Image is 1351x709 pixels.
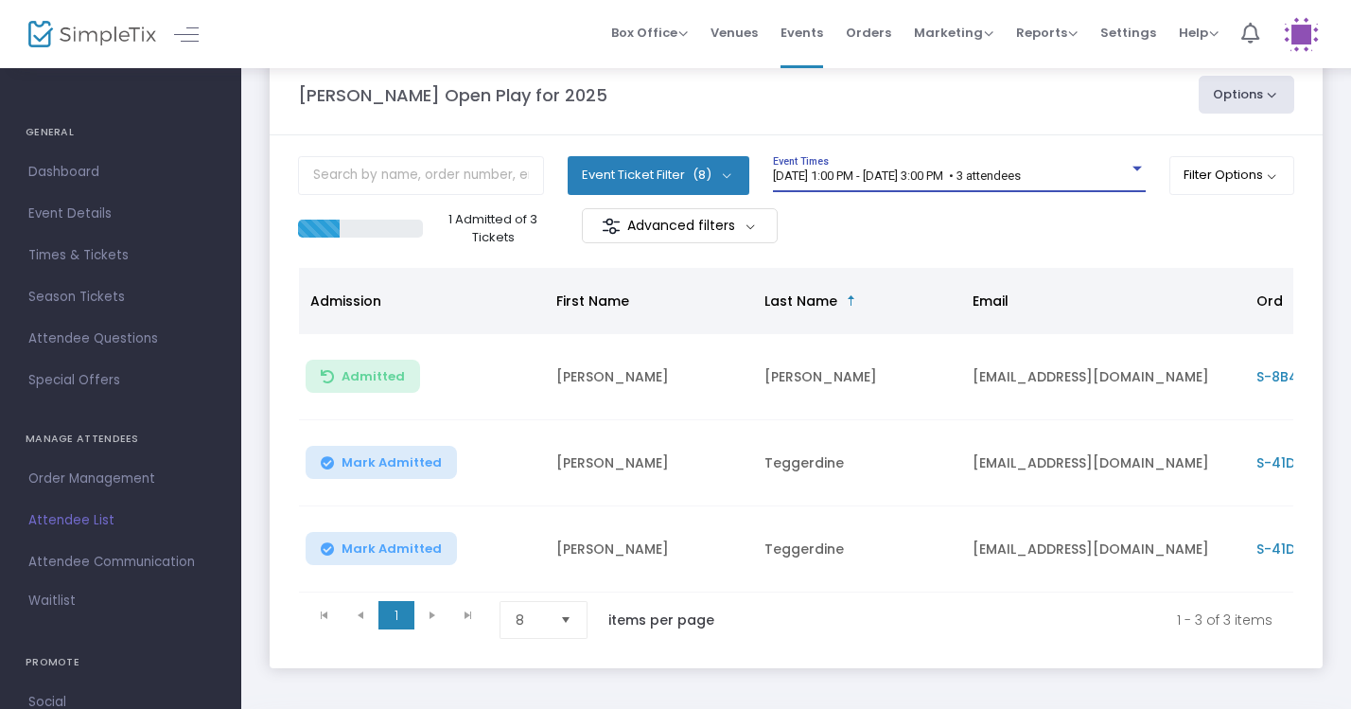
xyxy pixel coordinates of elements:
span: (8) [693,168,711,183]
button: Admitted [306,360,420,393]
td: [PERSON_NAME] [545,420,753,506]
span: Admission [310,292,381,310]
span: Email [973,292,1009,310]
td: [PERSON_NAME] [545,334,753,420]
button: Options [1199,76,1295,114]
button: Mark Admitted [306,532,457,565]
span: Order ID [1256,292,1314,310]
span: Orders [846,9,891,57]
h4: PROMOTE [26,644,216,682]
m-button: Advanced filters [582,208,778,243]
span: [DATE] 1:00 PM - [DATE] 3:00 PM • 3 attendees [773,168,1021,183]
span: Attendee List [28,508,213,533]
img: filter [602,217,621,236]
span: Event Details [28,202,213,226]
span: Last Name [764,292,837,310]
button: Select [553,602,579,638]
span: Mark Admitted [342,455,442,470]
td: Teggerdine [753,506,961,593]
div: Data table [299,268,1293,593]
td: [PERSON_NAME] [753,334,961,420]
span: Events [781,9,823,57]
span: Mark Admitted [342,541,442,557]
span: First Name [556,292,629,310]
button: Filter Options [1169,156,1295,194]
td: [EMAIL_ADDRESS][DOMAIN_NAME] [961,506,1245,593]
span: Dashboard [28,160,213,185]
span: Help [1179,24,1219,42]
kendo-pager-info: 1 - 3 of 3 items [754,601,1272,639]
label: items per page [608,611,714,629]
span: Times & Tickets [28,243,213,268]
span: Reports [1016,24,1078,42]
span: 8 [516,611,545,629]
span: Settings [1100,9,1156,57]
span: Waitlist [28,592,76,611]
span: Special Offers [28,368,213,393]
button: Mark Admitted [306,446,457,479]
td: [EMAIL_ADDRESS][DOMAIN_NAME] [961,420,1245,506]
span: Season Tickets [28,285,213,310]
td: [PERSON_NAME] [545,506,753,593]
span: Venues [711,9,758,57]
h4: GENERAL [26,114,216,151]
span: Marketing [914,24,993,42]
span: Attendee Communication [28,550,213,575]
span: Sortable [844,293,859,309]
span: Admitted [342,369,405,384]
span: Order Management [28,467,213,491]
input: Search by name, order number, email, ip address [298,156,544,195]
td: Teggerdine [753,420,961,506]
span: Box Office [611,24,688,42]
m-panel-title: [PERSON_NAME] Open Play for 2025 [298,82,607,108]
h4: MANAGE ATTENDEES [26,420,216,458]
p: 1 Admitted of 3 Tickets [430,210,556,247]
span: Page 1 [378,601,414,629]
td: [EMAIL_ADDRESS][DOMAIN_NAME] [961,334,1245,420]
button: Event Ticket Filter(8) [568,156,749,194]
span: Attendee Questions [28,327,213,351]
